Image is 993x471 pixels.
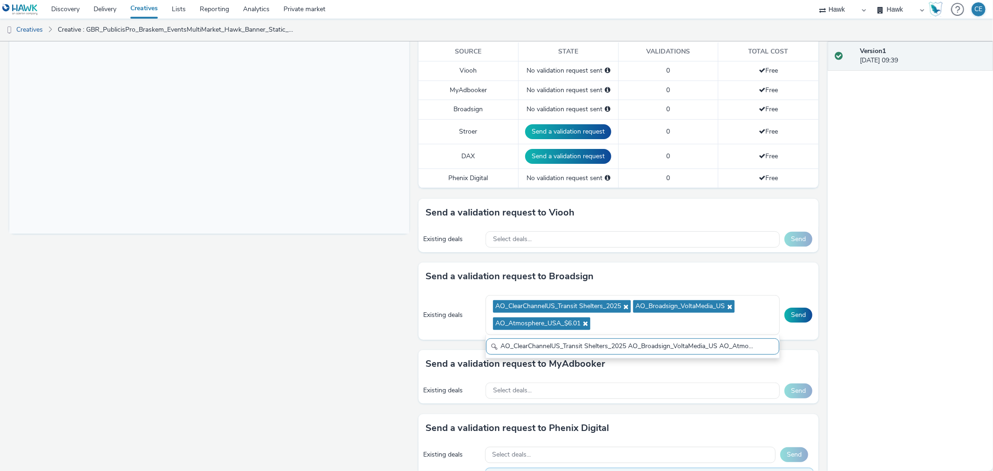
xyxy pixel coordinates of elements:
span: 0 [666,174,670,182]
div: Please select a deal below and click on Send to send a validation request to Viooh. [605,66,610,75]
span: 0 [666,86,670,94]
div: Please select a deal below and click on Send to send a validation request to Broadsign. [605,105,610,114]
span: AO_Broadsign_VoltaMedia_US [635,303,725,310]
input: Search...... [486,338,779,355]
td: Viooh [419,61,519,81]
div: No validation request sent [523,66,614,75]
div: Existing deals [423,450,480,459]
img: undefined Logo [2,4,38,15]
img: Hawk Academy [929,2,943,17]
button: Send a validation request [525,124,611,139]
button: Send [784,384,812,398]
span: Free [759,66,778,75]
th: Total cost [718,42,818,61]
div: Existing deals [423,310,481,320]
span: Free [759,86,778,94]
div: Existing deals [423,386,481,395]
div: Existing deals [423,235,481,244]
span: Free [759,174,778,182]
div: Please select a deal below and click on Send to send a validation request to Phenix Digital. [605,174,610,183]
div: Please select a deal below and click on Send to send a validation request to MyAdbooker. [605,86,610,95]
div: No validation request sent [523,105,614,114]
strong: Version 1 [860,47,886,55]
h3: Send a validation request to Viooh [426,206,574,220]
span: Select deals... [493,451,531,459]
span: AO_Atmosphere_USA_$6.01 [495,320,581,328]
span: Free [759,105,778,114]
span: Select deals... [493,387,532,395]
button: Send [780,447,808,462]
span: 0 [666,152,670,161]
span: 0 [666,105,670,114]
td: DAX [419,144,519,168]
span: 0 [666,127,670,136]
th: Validations [618,42,718,61]
div: CE [975,2,983,16]
button: Send [784,308,812,323]
span: Free [759,127,778,136]
h3: Send a validation request to MyAdbooker [426,357,605,371]
button: Send a validation request [525,149,611,164]
h3: Send a validation request to Broadsign [426,269,594,283]
button: Send [784,232,812,247]
td: MyAdbooker [419,81,519,100]
div: [DATE] 09:39 [860,47,986,66]
div: No validation request sent [523,86,614,95]
img: dooh [5,26,14,35]
a: Creative : GBR_PublicisPro_Braskem_EventsMultiMarket_Hawk_Banner_Static_1920x1080_10"_Sustainable... [53,19,301,41]
span: Select deals... [493,235,532,243]
td: Broadsign [419,100,519,119]
span: Free [759,152,778,161]
td: Phenix Digital [419,168,519,188]
span: 0 [666,66,670,75]
th: Source [419,42,519,61]
th: State [518,42,618,61]
div: No validation request sent [523,174,614,183]
a: Hawk Academy [929,2,946,17]
h3: Send a validation request to Phenix Digital [426,421,609,435]
td: Stroer [419,119,519,144]
span: AO_ClearChannelUS_Transit Shelters_2025 [495,303,621,310]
